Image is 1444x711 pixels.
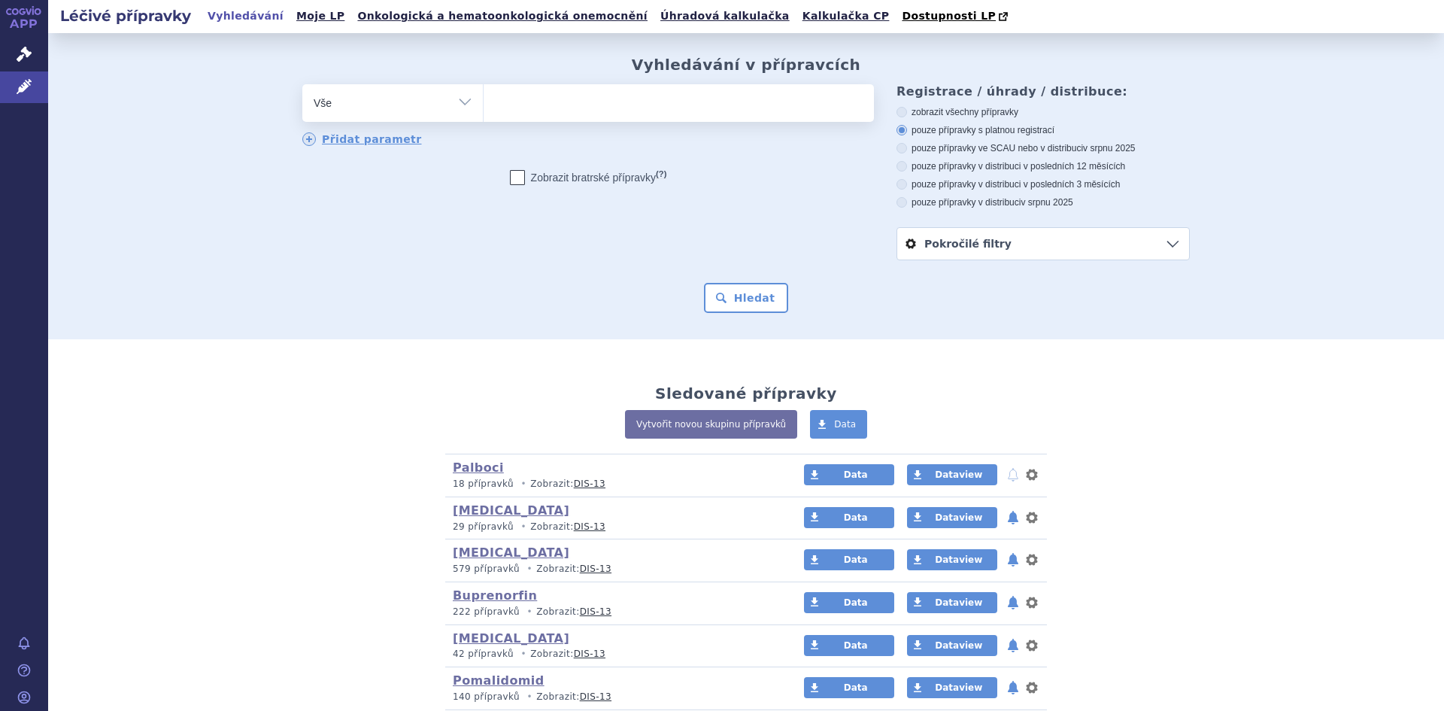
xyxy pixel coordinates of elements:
a: Kalkulačka CP [798,6,894,26]
a: DIS-13 [580,691,611,702]
span: Data [844,597,868,608]
span: 579 přípravků [453,564,520,574]
span: Data [844,640,868,651]
span: Data [844,682,868,693]
label: pouze přípravky v distribuci v posledních 3 měsících [896,178,1190,190]
a: Dataview [907,677,997,698]
a: DIS-13 [574,649,605,659]
i: • [517,521,530,533]
a: Palboci [453,460,504,475]
p: Zobrazit: [453,606,775,618]
button: nastavení [1024,637,1039,655]
span: Dataview [935,555,982,565]
span: Data [844,555,868,565]
a: Data [804,549,894,570]
a: [MEDICAL_DATA] [453,503,569,518]
a: Dataview [907,464,997,485]
span: 29 přípravků [453,521,514,532]
span: v srpnu 2025 [1021,197,1072,208]
a: Dataview [907,507,997,528]
i: • [523,563,536,576]
button: nastavení [1024,466,1039,484]
a: DIS-13 [574,521,605,532]
p: Zobrazit: [453,563,775,576]
span: Dataview [935,682,982,693]
span: Data [844,512,868,523]
button: notifikace [1006,594,1021,612]
button: notifikace [1006,466,1021,484]
h2: Léčivé přípravky [48,5,203,26]
button: nastavení [1024,551,1039,569]
span: Data [844,469,868,480]
button: notifikace [1006,509,1021,527]
a: Buprenorfin [453,588,537,603]
a: DIS-13 [580,606,611,617]
h3: Registrace / úhrady / distribuce: [896,84,1190,99]
label: pouze přípravky s platnou registrací [896,124,1190,136]
label: Zobrazit bratrské přípravky [510,170,667,185]
button: nastavení [1024,509,1039,527]
a: Vytvořit novou skupinu přípravků [625,410,797,439]
p: Zobrazit: [453,691,775,703]
p: Zobrazit: [453,521,775,533]
a: Moje LP [292,6,349,26]
a: Dataview [907,592,997,613]
button: notifikace [1006,679,1021,697]
a: Data [810,410,867,439]
span: 18 přípravků [453,479,514,489]
p: Zobrazit: [453,648,775,661]
span: 140 přípravků [453,691,520,702]
a: Onkologická a hematoonkologická onemocnění [353,6,652,26]
a: DIS-13 [574,479,605,489]
span: v srpnu 2025 [1083,143,1135,153]
i: • [517,648,530,661]
span: Dataview [935,597,982,608]
i: • [523,691,536,703]
i: • [523,606,536,618]
button: nastavení [1024,679,1039,697]
a: Data [804,677,894,698]
a: Pomalidomid [453,673,545,688]
a: Data [804,507,894,528]
a: Úhradová kalkulačka [656,6,794,26]
span: Data [834,419,856,430]
span: 222 přípravků [453,606,520,617]
a: Přidat parametr [302,132,422,146]
span: Dataview [935,512,982,523]
a: Data [804,464,894,485]
h2: Sledované přípravky [655,384,837,403]
span: 42 přípravků [453,649,514,659]
label: pouze přípravky ve SCAU nebo v distribuci [896,142,1190,154]
a: Dataview [907,635,997,656]
a: Data [804,635,894,656]
label: pouze přípravky v distribuci v posledních 12 měsících [896,160,1190,172]
p: Zobrazit: [453,478,775,491]
h2: Vyhledávání v přípravcích [632,56,861,74]
abbr: (?) [656,169,666,179]
a: [MEDICAL_DATA] [453,631,569,646]
button: Hledat [704,283,789,313]
a: Vyhledávání [203,6,288,26]
a: Data [804,592,894,613]
a: DIS-13 [580,564,611,574]
span: Dataview [935,640,982,651]
a: Dataview [907,549,997,570]
button: notifikace [1006,551,1021,569]
span: Dataview [935,469,982,480]
a: [MEDICAL_DATA] [453,545,569,560]
a: Pokročilé filtry [897,228,1189,260]
button: nastavení [1024,594,1039,612]
span: Dostupnosti LP [902,10,996,22]
i: • [517,478,530,491]
a: Dostupnosti LP [897,6,1015,27]
label: pouze přípravky v distribuci [896,196,1190,208]
label: zobrazit všechny přípravky [896,106,1190,118]
button: notifikace [1006,637,1021,655]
